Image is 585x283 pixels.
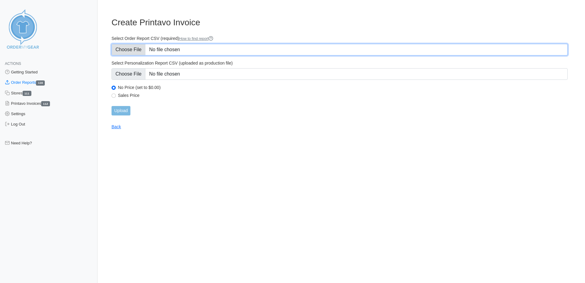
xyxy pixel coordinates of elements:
label: Select Personalization Report CSV (uploaded as production file) [112,60,568,66]
input: Upload [112,106,130,115]
a: Back [112,124,121,129]
label: Select Order Report CSV (required) [112,36,568,41]
a: How to find report [179,37,214,41]
label: No Price (set to $0.00) [118,85,568,90]
span: 116 [36,80,45,86]
span: Actions [5,62,21,66]
span: 112 [41,101,50,106]
label: Sales Price [118,93,568,98]
span: 111 [23,91,31,96]
h3: Create Printavo Invoice [112,17,568,28]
